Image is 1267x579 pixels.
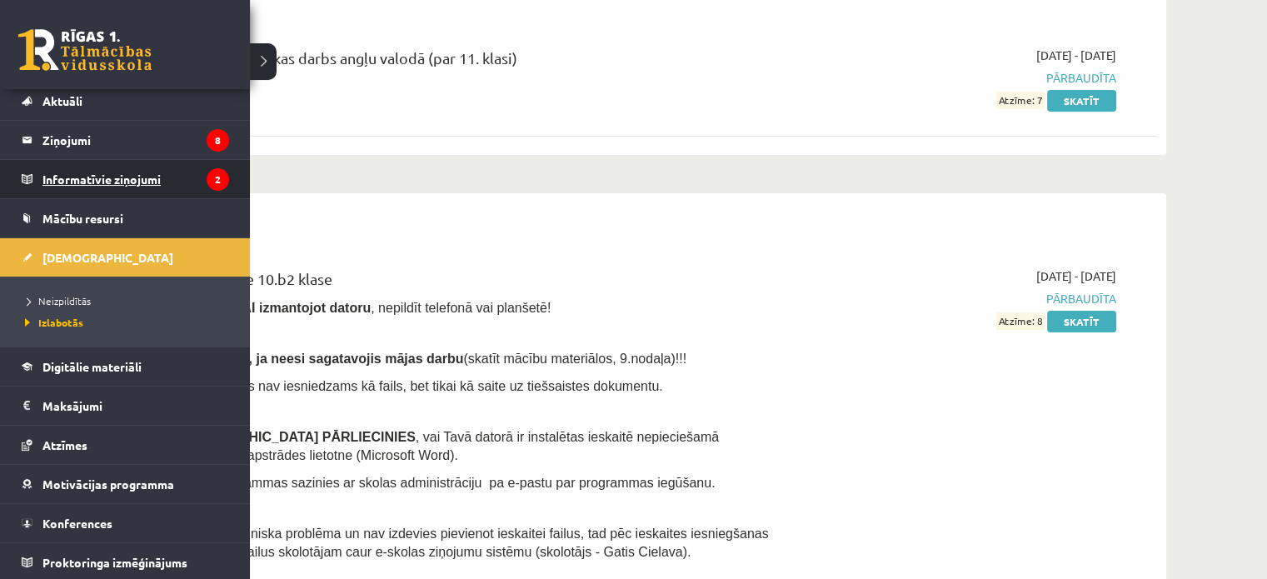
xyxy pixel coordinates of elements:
[207,129,229,152] i: 8
[21,294,91,307] span: Neizpildītās
[125,430,719,462] span: , vai Tavā datorā ir instalētas ieskaitē nepieciešamā programma – teksta apstrādes lietotne (Micr...
[125,267,777,298] div: Datorika 1. ieskaite 10.b2 klase
[18,29,152,71] a: Rīgas 1. Tālmācības vidusskola
[42,121,229,159] legend: Ziņojumi
[42,387,229,425] legend: Maksājumi
[213,301,371,315] b: , TIKAI izmantojot datoru
[1036,267,1116,285] span: [DATE] - [DATE]
[42,437,87,452] span: Atzīmes
[802,290,1116,307] span: Pārbaudīta
[22,238,229,277] a: [DEMOGRAPHIC_DATA]
[42,516,112,531] span: Konferences
[21,293,233,308] a: Neizpildītās
[42,93,82,108] span: Aktuāli
[125,379,663,393] span: - mājasdarbs nav iesniedzams kā fails, bet tikai kā saite uz tiešsaistes dokumentu.
[21,315,233,330] a: Izlabotās
[42,555,187,570] span: Proktoringa izmēģinājums
[22,426,229,464] a: Atzīmes
[22,199,229,237] a: Mācību resursi
[22,347,229,386] a: Digitālie materiāli
[125,301,551,315] span: Ieskaite jāpilda , nepildīt telefonā vai planšetē!
[22,465,229,503] a: Motivācijas programma
[125,527,769,559] span: Ja Tev ir radusies tehniska problēma un nav izdevies pievienot ieskaitei failus, tad pēc ieskaite...
[125,47,777,77] div: 12.b2 klases diagnostikas darbs angļu valodā (par 11. klasi)
[42,359,142,374] span: Digitālie materiāli
[125,352,463,366] span: Nesāc pildīt ieskaiti, ja neesi sagatavojis mājas darbu
[125,476,715,490] span: Ja Tev nav šīs programmas sazinies ar skolas administrāciju pa e-pastu par programmas iegūšanu.
[125,430,416,444] span: Pirms [DEMOGRAPHIC_DATA] PĀRLIECINIES
[996,92,1045,109] span: Atzīme: 7
[22,160,229,198] a: Informatīvie ziņojumi2
[42,160,229,198] legend: Informatīvie ziņojumi
[1036,47,1116,64] span: [DATE] - [DATE]
[22,121,229,159] a: Ziņojumi8
[42,250,173,265] span: [DEMOGRAPHIC_DATA]
[207,168,229,191] i: 2
[463,352,686,366] span: (skatīt mācību materiālos, 9.nodaļa)!!!
[996,312,1045,330] span: Atzīme: 8
[22,82,229,120] a: Aktuāli
[22,387,229,425] a: Maksājumi
[22,504,229,542] a: Konferences
[1047,311,1116,332] a: Skatīt
[21,316,83,329] span: Izlabotās
[802,69,1116,87] span: Pārbaudīta
[42,211,123,226] span: Mācību resursi
[42,477,174,492] span: Motivācijas programma
[1047,90,1116,112] a: Skatīt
